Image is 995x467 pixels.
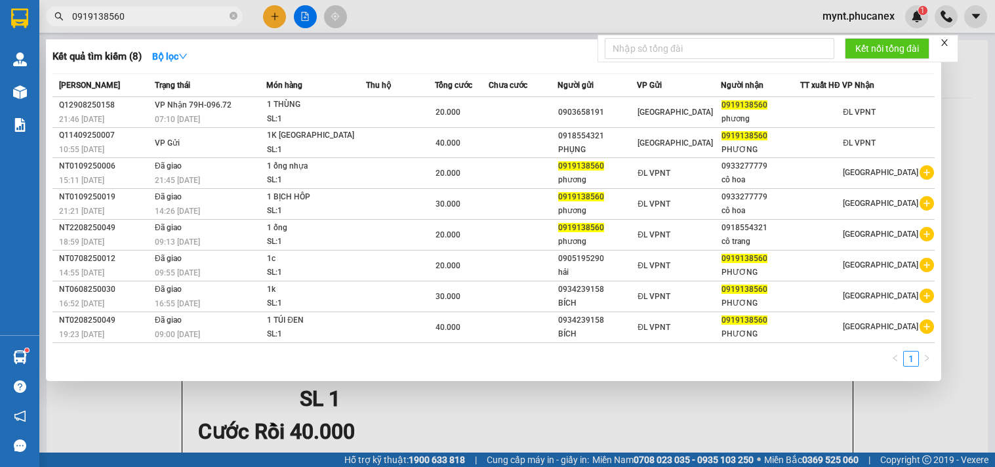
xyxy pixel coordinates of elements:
span: VP Gửi [155,138,180,148]
span: close-circle [230,12,237,20]
li: Previous Page [887,351,903,367]
span: plus-circle [920,196,934,211]
span: [GEOGRAPHIC_DATA] [843,291,918,300]
span: 15:11 [DATE] [59,176,104,185]
span: 40.000 [436,323,460,332]
div: hải [558,266,636,279]
div: phương [558,204,636,218]
span: ĐL VPNT [638,169,670,178]
div: PHƯƠNG [721,296,800,310]
span: plus-circle [920,227,934,241]
div: Q12908250158 [59,98,151,112]
input: Nhập số tổng đài [605,38,834,59]
span: Đã giao [155,161,182,171]
span: [GEOGRAPHIC_DATA] [843,199,918,208]
div: BÍCH [558,296,636,310]
span: 0919138560 [721,254,767,263]
div: 1 THÙNG [267,98,365,112]
div: NT0708250012 [59,252,151,266]
span: down [178,52,188,61]
img: warehouse-icon [13,52,27,66]
span: 0919138560 [558,192,604,201]
img: solution-icon [13,118,27,132]
div: SL: 1 [267,204,365,218]
div: cô hoa [721,204,800,218]
span: 14:55 [DATE] [59,268,104,277]
span: 10:55 [DATE] [59,145,104,154]
span: [GEOGRAPHIC_DATA] [843,168,918,177]
div: cô hoa [721,173,800,187]
div: NT0608250030 [59,283,151,296]
span: [PERSON_NAME] [59,81,120,90]
div: NT0109250006 [59,159,151,173]
span: Đã giao [155,315,182,325]
span: 09:00 [DATE] [155,330,200,339]
span: Đã giao [155,254,182,263]
span: 0919138560 [558,161,604,171]
img: warehouse-icon [13,85,27,99]
div: phương [721,112,800,126]
div: 0934239158 [558,314,636,327]
input: Tìm tên, số ĐT hoặc mã đơn [72,9,227,24]
span: 20.000 [436,108,460,117]
div: phương [558,235,636,249]
span: VP Nhận 79H-096.72 [155,100,232,110]
span: plus-circle [920,289,934,303]
span: [GEOGRAPHIC_DATA] [638,108,713,117]
span: [GEOGRAPHIC_DATA] [843,322,918,331]
span: 20.000 [436,261,460,270]
div: PHỤNG [558,143,636,157]
span: [GEOGRAPHIC_DATA] [843,260,918,270]
span: 16:52 [DATE] [59,299,104,308]
span: 21:21 [DATE] [59,207,104,216]
div: 0918554321 [558,129,636,143]
span: 07:10 [DATE] [155,115,200,124]
span: ĐL VPNT [843,138,876,148]
span: notification [14,410,26,422]
div: SL: 1 [267,296,365,311]
button: Kết nối tổng đài [845,38,929,59]
span: ĐL VPNT [638,292,670,301]
div: SL: 1 [267,266,365,280]
span: Kết nối tổng đài [855,41,919,56]
span: [GEOGRAPHIC_DATA] [638,138,713,148]
span: right [923,354,931,362]
span: 0919138560 [721,315,767,325]
div: NT2208250049 [59,221,151,235]
span: 0919138560 [721,100,767,110]
div: SL: 1 [267,112,365,127]
div: BÍCH [558,327,636,341]
span: 21:45 [DATE] [155,176,200,185]
span: VP Nhận [842,81,874,90]
span: question-circle [14,380,26,393]
span: close [940,38,949,47]
div: Q11409250007 [59,129,151,142]
span: Đã giao [155,223,182,232]
span: message [14,439,26,452]
span: ĐL VPNT [843,108,876,117]
span: 18:59 [DATE] [59,237,104,247]
span: Trạng thái [155,81,190,90]
div: SL: 1 [267,143,365,157]
div: NT0208250049 [59,314,151,327]
span: 30.000 [436,292,460,301]
button: right [919,351,935,367]
span: plus-circle [920,258,934,272]
span: ĐL VPNT [638,230,670,239]
span: Món hàng [266,81,302,90]
h3: Kết quả tìm kiếm ( 8 ) [52,50,142,64]
div: 1K [GEOGRAPHIC_DATA] [267,129,365,143]
div: PHƯƠNG [721,327,800,341]
li: 1 [903,351,919,367]
div: 1 ống nhựa [267,159,365,174]
span: Đã giao [155,285,182,294]
span: 21:46 [DATE] [59,115,104,124]
span: 0919138560 [721,285,767,294]
div: 1c [267,252,365,266]
span: 09:55 [DATE] [155,268,200,277]
div: 0903658191 [558,106,636,119]
div: 1 TÚI ĐEN [267,314,365,328]
div: 0933277779 [721,190,800,204]
div: SL: 1 [267,173,365,188]
span: Tổng cước [435,81,472,90]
